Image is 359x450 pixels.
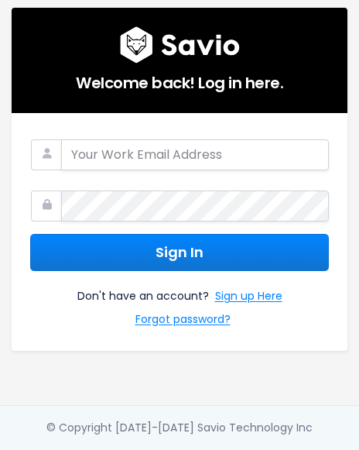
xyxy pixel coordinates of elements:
img: logo600x187.a314fd40982d.png [120,26,240,64]
a: Sign up Here [215,287,282,309]
div: © Copyright [DATE]-[DATE] Savio Technology Inc [46,418,313,438]
a: Forgot password? [135,310,231,332]
h5: Welcome back! Log in here. [30,64,329,94]
input: Your Work Email Address [61,139,329,170]
div: Don't have an account? [30,271,329,331]
button: Sign In [30,234,329,272]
